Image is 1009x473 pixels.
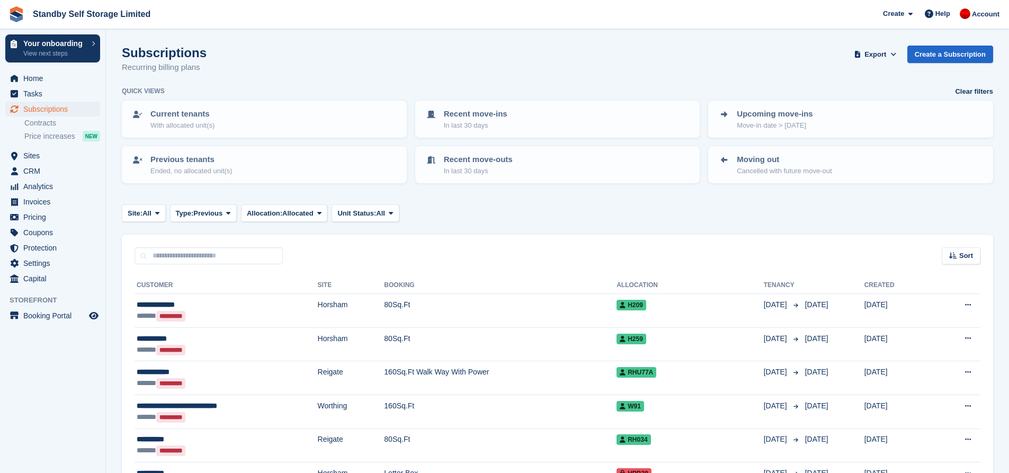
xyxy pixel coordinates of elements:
a: menu [5,194,100,209]
span: All [376,208,385,219]
span: [DATE] [805,300,828,309]
a: Contracts [24,118,100,128]
a: menu [5,148,100,163]
span: Create [883,8,904,19]
a: menu [5,256,100,271]
span: Type: [176,208,194,219]
span: Previous [193,208,222,219]
th: Site [318,277,385,294]
span: Invoices [23,194,87,209]
td: Reigate [318,361,385,395]
a: menu [5,308,100,323]
td: [DATE] [864,361,932,395]
a: Moving out Cancelled with future move-out [709,147,992,182]
span: Price increases [24,131,75,141]
span: [DATE] [764,367,789,378]
a: menu [5,71,100,86]
span: Sites [23,148,87,163]
span: [DATE] [764,299,789,310]
p: Move-in date > [DATE] [737,120,812,131]
td: Worthing [318,395,385,429]
p: View next steps [23,49,86,58]
span: Tasks [23,86,87,101]
td: 80Sq.Ft [384,294,617,328]
th: Tenancy [764,277,801,294]
a: menu [5,240,100,255]
td: Horsham [318,327,385,361]
a: Price increases NEW [24,130,100,142]
span: [DATE] [764,333,789,344]
button: Export [852,46,899,63]
span: H259 [617,334,646,344]
a: Preview store [87,309,100,322]
span: Help [935,8,950,19]
h6: Quick views [122,86,165,96]
td: [DATE] [864,294,932,328]
p: In last 30 days [444,166,513,176]
span: [DATE] [764,434,789,445]
button: Type: Previous [170,204,237,222]
p: Recent move-ins [444,108,507,120]
p: Ended, no allocated unit(s) [150,166,233,176]
span: Subscriptions [23,102,87,117]
span: Coupons [23,225,87,240]
span: [DATE] [764,400,789,412]
p: Moving out [737,154,832,166]
span: Home [23,71,87,86]
a: Clear filters [955,86,993,97]
td: 80Sq.Ft [384,429,617,462]
th: Customer [135,277,318,294]
a: menu [5,225,100,240]
td: Reigate [318,429,385,462]
a: menu [5,164,100,179]
p: Recurring billing plans [122,61,207,74]
img: stora-icon-8386f47178a22dfd0bd8f6a31ec36ba5ce8667c1dd55bd0f319d3a0aa187defe.svg [8,6,24,22]
a: menu [5,102,100,117]
p: Upcoming move-ins [737,108,812,120]
span: Booking Portal [23,308,87,323]
a: Standby Self Storage Limited [29,5,155,23]
p: Current tenants [150,108,215,120]
a: Recent move-ins In last 30 days [416,102,699,137]
button: Allocation: Allocated [241,204,327,222]
span: RHU77A [617,367,656,378]
td: 160Sq.Ft [384,395,617,429]
th: Allocation [617,277,763,294]
span: [DATE] [805,401,828,410]
td: [DATE] [864,395,932,429]
td: [DATE] [864,327,932,361]
td: 160Sq.Ft Walk Way With Power [384,361,617,395]
a: Create a Subscription [907,46,993,63]
span: RH034 [617,434,650,445]
span: Site: [128,208,142,219]
div: NEW [83,131,100,141]
a: menu [5,179,100,194]
span: Sort [959,251,973,261]
span: Account [972,9,999,20]
td: 80Sq.Ft [384,327,617,361]
span: [DATE] [805,435,828,443]
span: [DATE] [805,368,828,376]
span: Capital [23,271,87,286]
p: With allocated unit(s) [150,120,215,131]
span: Unit Status: [337,208,376,219]
p: In last 30 days [444,120,507,131]
button: Site: All [122,204,166,222]
p: Your onboarding [23,40,86,47]
span: Analytics [23,179,87,194]
p: Recent move-outs [444,154,513,166]
a: Previous tenants Ended, no allocated unit(s) [123,147,406,182]
a: Your onboarding View next steps [5,34,100,63]
td: Horsham [318,294,385,328]
a: Upcoming move-ins Move-in date > [DATE] [709,102,992,137]
span: Storefront [10,295,105,306]
a: menu [5,86,100,101]
span: H209 [617,300,646,310]
a: Recent move-outs In last 30 days [416,147,699,182]
a: menu [5,210,100,225]
span: W91 [617,401,644,412]
span: Allocated [282,208,314,219]
span: [DATE] [805,334,828,343]
span: Protection [23,240,87,255]
th: Created [864,277,932,294]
